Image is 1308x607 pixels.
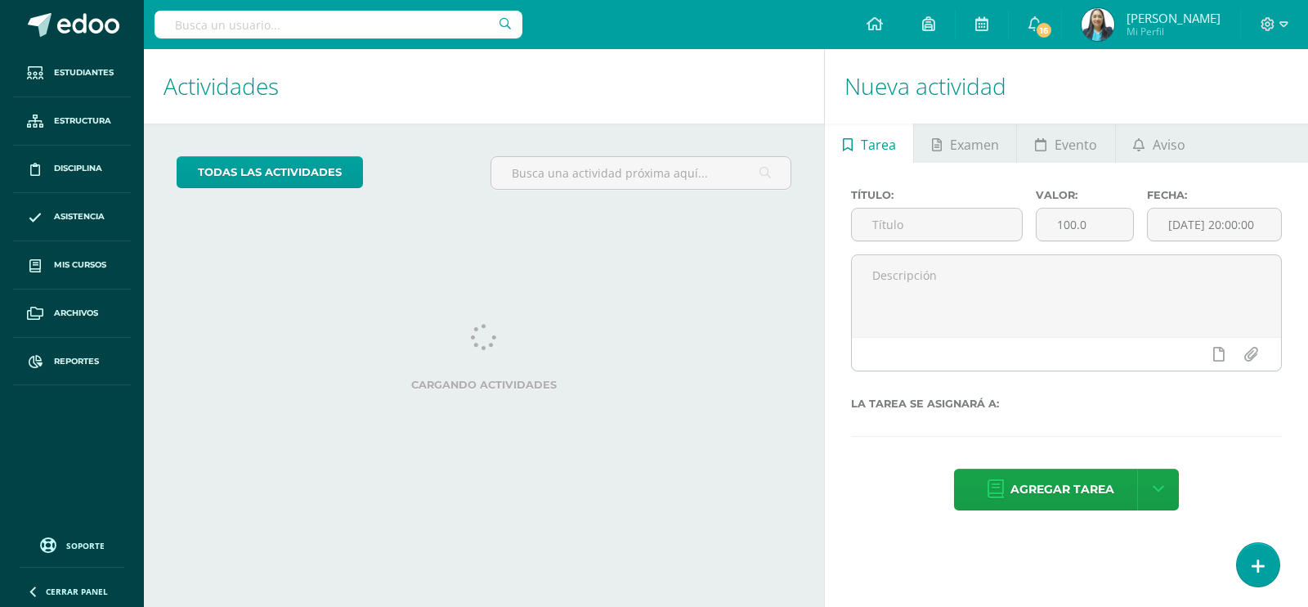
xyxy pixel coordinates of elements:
[491,157,791,189] input: Busca una actividad próxima aquí...
[13,193,131,241] a: Asistencia
[54,66,114,79] span: Estudiantes
[861,125,896,164] span: Tarea
[155,11,522,38] input: Busca un usuario...
[13,49,131,97] a: Estudiantes
[1082,8,1114,41] img: dc7d38de1d5b52360c8bb618cee5abea.png
[66,540,105,551] span: Soporte
[851,189,1023,201] label: Título:
[13,338,131,386] a: Reportes
[54,259,106,272] span: Mis cursos
[1010,470,1114,510] span: Agregar tarea
[851,398,1282,410] label: La tarea se asignará a:
[13,241,131,290] a: Mis cursos
[13,97,131,146] a: Estructura
[163,49,804,124] h1: Actividades
[13,146,131,194] a: Disciplina
[54,210,105,223] span: Asistencia
[177,156,363,188] a: todas las Actividades
[1017,124,1114,163] a: Evento
[1055,125,1097,164] span: Evento
[1116,124,1203,163] a: Aviso
[13,290,131,338] a: Archivos
[844,49,1288,124] h1: Nueva actividad
[177,379,791,391] label: Cargando actividades
[54,115,111,128] span: Estructura
[1153,125,1185,164] span: Aviso
[54,307,98,320] span: Archivos
[914,124,1016,163] a: Examen
[54,355,99,368] span: Reportes
[1127,25,1221,38] span: Mi Perfil
[54,162,102,175] span: Disciplina
[20,533,124,555] a: Soporte
[46,586,108,597] span: Cerrar panel
[825,124,913,163] a: Tarea
[1148,209,1281,241] input: Fecha de entrega
[950,125,999,164] span: Examen
[1037,209,1133,241] input: Puntos máximos
[852,209,1022,241] input: Título
[1147,189,1282,201] label: Fecha:
[1035,21,1053,39] span: 16
[1127,10,1221,26] span: [PERSON_NAME]
[1036,189,1134,201] label: Valor:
